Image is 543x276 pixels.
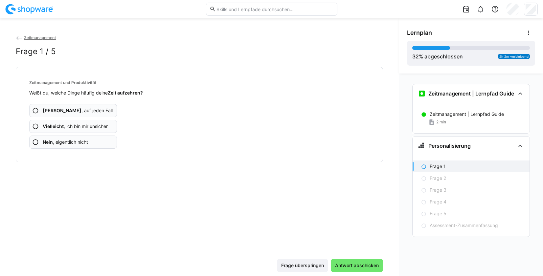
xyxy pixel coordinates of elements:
[277,259,328,272] button: Frage überspringen
[43,139,88,145] span: , eigentlich nicht
[43,123,108,130] span: , ich bin mir unsicher
[407,29,432,36] span: Lernplan
[331,259,383,272] button: Antwort abschicken
[428,142,471,149] h3: Personalisierung
[108,90,143,96] strong: Zeit aufzehren?
[430,199,446,205] p: Frage 4
[43,123,64,129] b: Vielleicht
[334,262,380,269] span: Antwort abschicken
[24,35,56,40] span: Zeitmanagement
[43,107,113,114] span: , auf jeden Fall
[280,262,325,269] span: Frage überspringen
[430,222,498,229] p: Assessment-Zusammenfassung
[16,35,56,40] a: Zeitmanagement
[430,163,446,170] p: Frage 1
[43,108,81,113] b: [PERSON_NAME]
[430,111,504,117] p: Zeitmanagement | Lernpfad Guide
[16,47,56,56] h2: Frage 1 / 5
[412,53,463,60] div: % abgeschlossen
[499,54,529,58] span: 2h 2m verbleibend
[216,6,333,12] input: Skills und Lernpfade durchsuchen…
[29,80,370,85] h4: Zeitmanagement und Produktivität
[29,90,370,96] p: Weißt du, welche Dinge häufig deine
[412,53,419,60] span: 32
[430,210,446,217] p: Frage 5
[43,139,53,145] b: Nein
[430,187,446,193] p: Frage 3
[428,90,514,97] h3: Zeitmanagement | Lernpfad Guide
[436,119,446,125] span: 2 min
[430,175,446,181] p: Frage 2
